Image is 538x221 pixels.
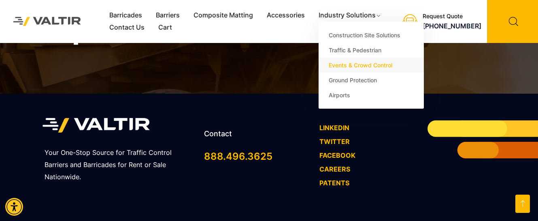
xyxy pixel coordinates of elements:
[515,195,530,213] a: Open this option
[260,9,312,21] a: Accessories
[102,21,151,34] a: Contact Us
[423,13,481,20] div: Request Quote
[319,43,424,58] a: Traffic & Pedestrian
[319,58,424,73] a: Events & Crowd Control
[319,88,424,103] a: Airports
[319,124,349,132] a: LINKEDIN - open in a new tab
[319,165,350,173] a: CAREERS
[45,147,194,183] p: Your One-Stop Source for Traffic Control Barriers and Barricades for Rent or Sale Nationwide.
[43,114,150,137] img: Valtir Rentals
[423,22,481,30] a: call (888) 496-3625
[204,150,272,162] a: call 888.496.3625
[319,137,350,146] a: TWITTER - open in a new tab
[149,9,187,21] a: Barriers
[319,151,355,159] a: FACEBOOK - open in a new tab
[319,73,424,88] a: Ground Protection
[5,198,23,216] div: Accessibility Menu
[187,9,260,21] a: Composite Matting
[102,9,149,21] a: Barricades
[312,9,388,21] a: Industry Solutions
[204,129,311,138] h2: Contact
[319,179,349,187] a: PATENTS
[6,10,88,33] img: Valtir Rentals
[319,28,424,43] a: Construction Site Solutions
[151,21,179,34] a: Cart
